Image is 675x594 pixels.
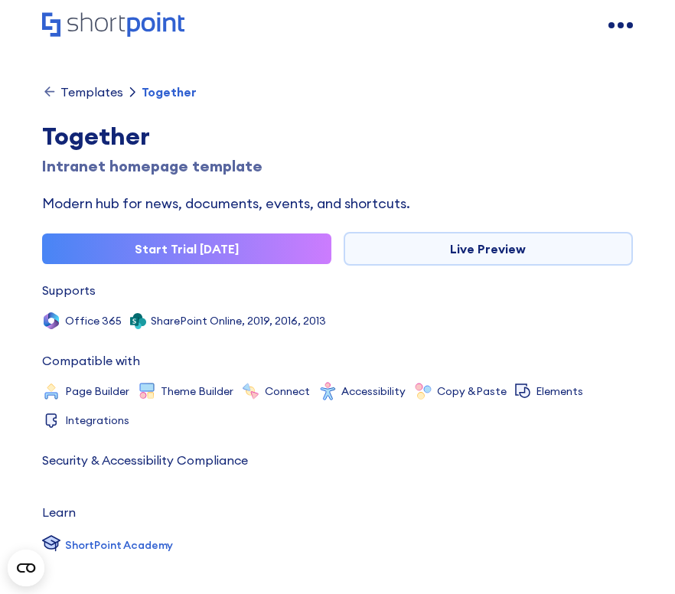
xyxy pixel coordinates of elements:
[161,386,233,397] div: Theme Builder
[142,86,197,98] div: Together
[42,12,184,38] a: Home
[8,550,44,586] button: Open CMP widget
[344,232,633,266] a: Live Preview
[151,315,326,326] div: SharePoint Online, 2019, 2016, 2013
[42,506,76,518] div: Learn
[65,537,173,553] div: ShortPoint Academy
[341,386,406,397] div: Accessibility
[65,315,122,326] div: Office 365
[42,233,331,264] a: Start Trial [DATE]
[65,386,129,397] div: Page Builder
[42,118,633,155] div: Together
[265,386,310,397] div: Connect
[65,415,129,426] div: Integrations
[42,354,140,367] div: Compatible with
[42,155,633,178] div: Intranet homepage template
[437,386,507,397] div: Copy &Paste
[42,284,96,296] div: Supports
[60,86,123,98] div: Templates
[42,84,123,100] a: Templates
[608,13,633,38] a: open menu
[42,454,248,466] div: Security & Accessibility Compliance
[42,193,633,214] div: Modern hub for news, documents, events, and shortcuts.
[536,386,583,397] div: Elements
[598,521,675,594] iframe: Chat Widget
[42,534,173,556] a: ShortPoint Academy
